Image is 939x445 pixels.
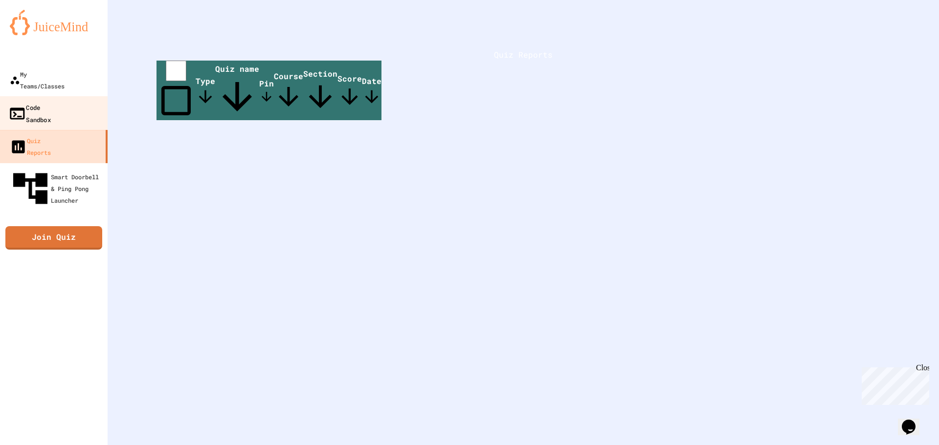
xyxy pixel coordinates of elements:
span: Section [303,68,337,114]
img: logo-orange.svg [10,10,98,35]
span: Course [274,71,303,111]
div: My Teams/Classes [10,68,65,92]
span: Quiz name [215,64,259,119]
input: select all desserts [166,61,186,81]
div: Smart Doorbell & Ping Pong Launcher [10,168,104,209]
span: Score [337,73,362,109]
div: Code Sandbox [8,101,51,125]
h1: Quiz Reports [156,49,890,61]
iframe: chat widget [898,406,929,435]
span: Type [196,76,215,106]
iframe: chat widget [858,363,929,405]
div: Chat with us now!Close [4,4,67,62]
a: Join Quiz [5,226,102,250]
div: Quiz Reports [10,135,51,158]
span: Pin [259,78,274,104]
span: Date [362,76,381,106]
